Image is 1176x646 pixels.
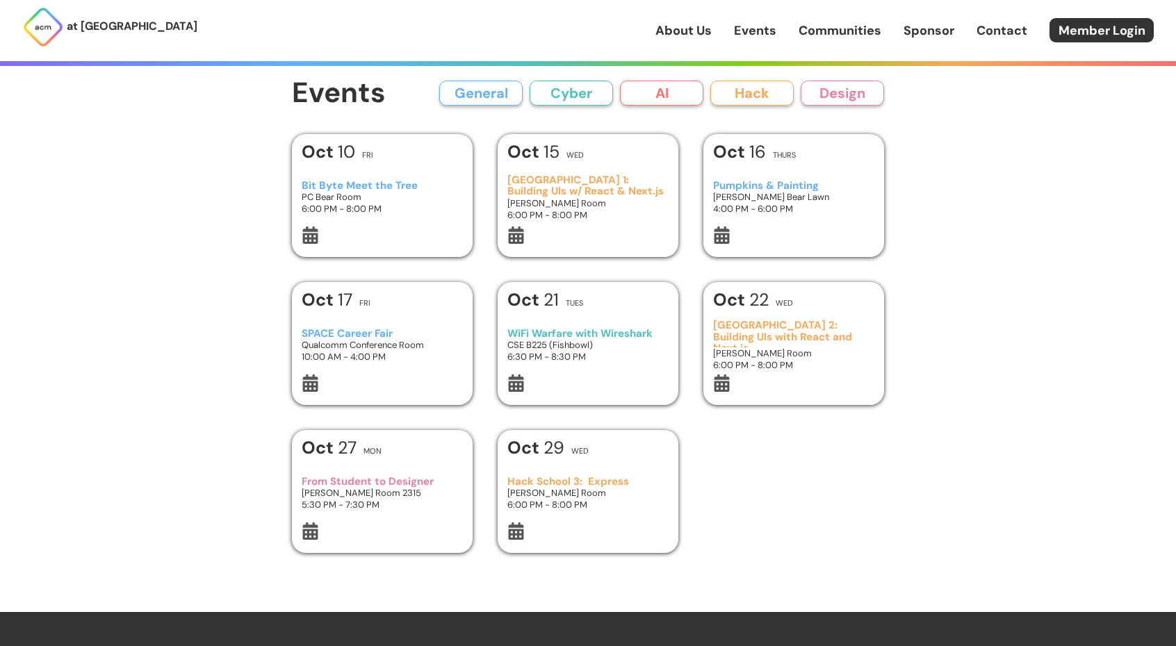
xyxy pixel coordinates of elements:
h1: 29 [507,439,564,456]
h3: 5:30 PM - 7:30 PM [302,499,464,511]
h2: Wed [776,299,793,307]
b: Oct [507,288,544,311]
a: About Us [655,22,712,40]
button: Hack [710,81,794,106]
h3: 6:00 PM - 8:00 PM [507,209,669,221]
h3: [PERSON_NAME] Room [507,197,669,209]
h1: 27 [302,439,357,456]
b: Oct [302,288,338,311]
h1: 22 [713,291,769,308]
b: Oct [713,140,749,163]
h3: WiFi Warfare with Wireshark [507,328,669,340]
h2: Fri [362,151,373,159]
h2: Mon [364,447,382,455]
h3: 10:00 AM - 4:00 PM [302,351,464,363]
a: Member Login [1050,18,1154,42]
h3: Hack School 3: Express [507,476,669,488]
p: at [GEOGRAPHIC_DATA] [67,17,197,35]
h2: Fri [359,299,370,307]
h2: Wed [566,151,584,159]
b: Oct [713,288,749,311]
h2: Thurs [773,151,796,159]
button: AI [620,81,703,106]
button: Design [801,81,884,106]
h3: CSE B225 (Fishbowl) [507,339,669,351]
h3: 6:00 PM - 8:00 PM [713,359,875,371]
h3: Pumpkins & Painting [713,180,875,192]
h3: [PERSON_NAME] Bear Lawn [713,191,875,203]
h3: 4:00 PM - 6:00 PM [713,203,875,215]
h3: 6:00 PM - 8:00 PM [507,499,669,511]
b: Oct [302,140,338,163]
h3: [PERSON_NAME] Room 2315 [302,487,464,499]
h3: From Student to Designer [302,476,464,488]
h3: [GEOGRAPHIC_DATA] 2: Building UIs with React and Next.js [713,320,875,347]
b: Oct [302,436,338,459]
h2: Wed [571,447,589,455]
h3: Bit Byte Meet the Tree [302,180,464,192]
h1: 21 [507,291,559,308]
h3: PC Bear Room [302,191,464,203]
h3: Qualcomm Conference Room [302,339,464,351]
b: Oct [507,140,544,163]
a: at [GEOGRAPHIC_DATA] [22,6,197,48]
h1: 16 [713,143,766,160]
button: Cyber [530,81,613,106]
h1: 10 [302,143,355,160]
a: Events [734,22,776,40]
button: General [439,81,523,106]
h1: 17 [302,291,352,308]
a: Communities [799,22,881,40]
h3: [PERSON_NAME] Room [713,347,875,359]
h3: [PERSON_NAME] Room [507,487,669,499]
h3: 6:00 PM - 8:00 PM [302,203,464,215]
a: Contact [977,22,1027,40]
h1: 15 [507,143,560,160]
h3: [GEOGRAPHIC_DATA] 1: Building UIs w/ React & Next.js [507,174,669,197]
h2: Tues [566,299,583,307]
b: Oct [507,436,544,459]
h3: 6:30 PM - 8:30 PM [507,351,669,363]
a: Sponsor [904,22,954,40]
h1: Events [292,78,386,109]
h3: SPACE Career Fair [302,328,464,340]
img: ACM Logo [22,6,64,48]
